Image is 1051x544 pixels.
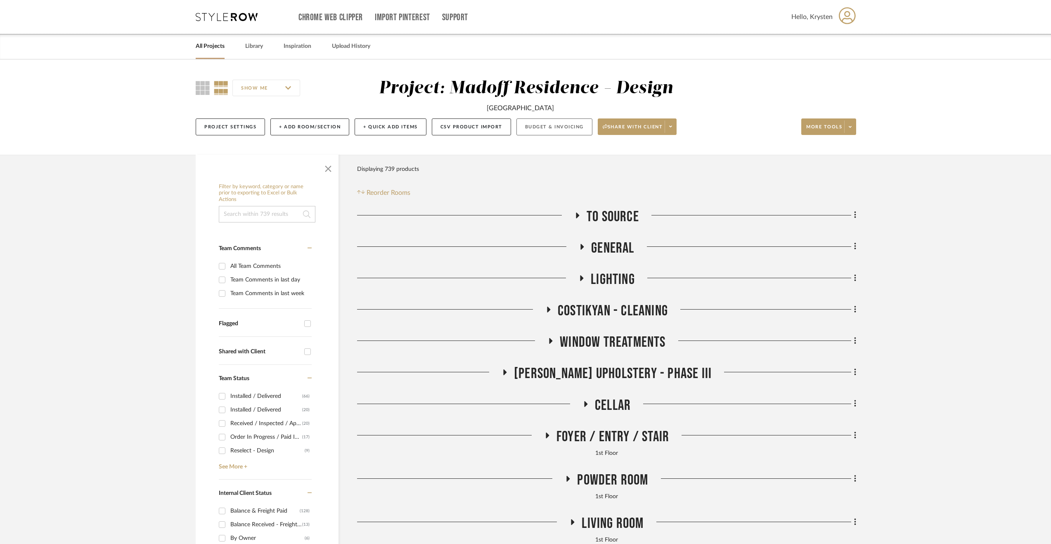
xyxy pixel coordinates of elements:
[230,390,302,403] div: Installed / Delivered
[332,41,370,52] a: Upload History
[217,457,312,471] a: See More +
[320,159,336,175] button: Close
[196,41,225,52] a: All Projects
[230,403,302,416] div: Installed / Delivered
[587,208,639,226] span: To Source
[801,118,856,135] button: More tools
[598,118,677,135] button: Share with client
[300,504,310,518] div: (128)
[219,206,315,222] input: Search within 739 results
[219,320,300,327] div: Flagged
[556,428,669,446] span: Foyer / Entry / Stair
[230,504,300,518] div: Balance & Freight Paid
[302,518,310,531] div: (13)
[302,430,310,444] div: (17)
[245,41,263,52] a: Library
[270,118,349,135] button: + Add Room/Section
[230,444,305,457] div: Reselect - Design
[516,118,592,135] button: Budget & Invoicing
[357,492,856,501] div: 1st Floor
[367,188,410,198] span: Reorder Rooms
[379,80,673,97] div: Project: Madoff Residence - Design
[806,124,842,136] span: More tools
[302,417,310,430] div: (20)
[558,302,668,320] span: Costikyan - Cleaning
[219,184,315,203] h6: Filter by keyword, category or name prior to exporting to Excel or Bulk Actions
[514,365,712,383] span: [PERSON_NAME] Upholstery - Phase III
[582,515,644,532] span: Living Room
[230,273,310,286] div: Team Comments in last day
[302,390,310,403] div: (66)
[591,239,634,257] span: General
[355,118,426,135] button: + Quick Add Items
[357,161,419,177] div: Displaying 739 products
[595,397,631,414] span: Cellar
[219,246,261,251] span: Team Comments
[284,41,311,52] a: Inspiration
[230,430,302,444] div: Order In Progress / Paid In Full w/ Freight, No Balance due
[375,14,430,21] a: Import Pinterest
[560,333,665,351] span: Window Treatments
[302,403,310,416] div: (20)
[357,449,856,458] div: 1st Floor
[230,518,302,531] div: Balance Received - Freight Due
[591,271,635,289] span: Lighting
[219,348,300,355] div: Shared with Client
[432,118,511,135] button: CSV Product Import
[230,417,302,430] div: Received / Inspected / Approved
[791,12,833,22] span: Hello, Krysten
[196,118,265,135] button: Project Settings
[219,376,249,381] span: Team Status
[442,14,468,21] a: Support
[219,490,272,496] span: Internal Client Status
[230,287,310,300] div: Team Comments in last week
[357,188,410,198] button: Reorder Rooms
[487,103,554,113] div: [GEOGRAPHIC_DATA]
[577,471,648,489] span: Powder Room
[305,444,310,457] div: (9)
[230,260,310,273] div: All Team Comments
[603,124,663,136] span: Share with client
[298,14,363,21] a: Chrome Web Clipper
